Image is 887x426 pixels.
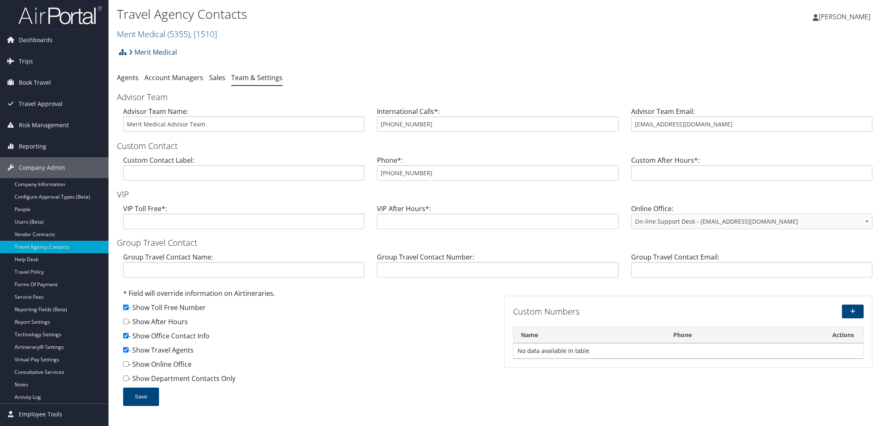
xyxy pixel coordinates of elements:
[117,91,879,103] h3: Advisor Team
[117,189,879,200] h3: VIP
[371,252,624,284] div: Group Travel Contact Number:
[123,331,492,345] div: - Show Office Contact Info
[625,106,879,139] div: Advisor Team Email:
[167,28,190,40] span: ( 5355 )
[117,155,371,187] div: Custom Contact Label:
[117,252,371,284] div: Group Travel Contact Name:
[144,73,203,82] a: Account Managers
[19,136,46,157] span: Reporting
[117,204,371,236] div: VIP Toll Free*:
[19,115,69,136] span: Risk Management
[19,72,51,93] span: Book Travel
[123,359,492,373] div: - Show Online Office
[231,73,283,82] a: Team & Settings
[18,5,102,25] img: airportal-logo.png
[625,155,879,187] div: Custom After Hours*:
[19,157,65,178] span: Company Admin
[123,373,492,388] div: - Show Department Contacts Only
[371,204,624,236] div: VIP After Hours*:
[19,51,33,72] span: Trips
[129,44,177,60] a: Merit Medical
[625,252,879,284] div: Group Travel Contact Email:
[117,237,879,249] h3: Group Travel Contact
[666,327,823,343] th: Phone: activate to sort column ascending
[190,28,217,40] span: , [ 1510 ]
[513,306,745,318] h3: Custom Numbers
[625,204,879,236] div: Online Office:
[117,73,139,82] a: Agents
[123,302,492,317] div: - Show Toll Free Number
[209,73,225,82] a: Sales
[823,327,863,343] th: Actions: activate to sort column ascending
[513,327,666,343] th: Name: activate to sort column descending
[123,288,492,302] div: * Field will override information on Airtineraries.
[117,28,217,40] a: Merit Medical
[19,93,63,114] span: Travel Approval
[371,106,624,139] div: International Calls*:
[813,4,879,29] a: [PERSON_NAME]
[371,155,624,187] div: Phone*:
[123,388,159,406] button: Save
[123,317,492,331] div: - Show After Hours
[117,140,879,152] h3: Custom Contact
[513,343,864,358] td: No data available in table
[819,12,870,21] span: [PERSON_NAME]
[117,106,371,139] div: Advisor Team Name:
[19,30,53,50] span: Dashboards
[123,345,492,359] div: - Show Travel Agents
[117,5,625,23] h1: Travel Agency Contacts
[19,404,62,425] span: Employee Tools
